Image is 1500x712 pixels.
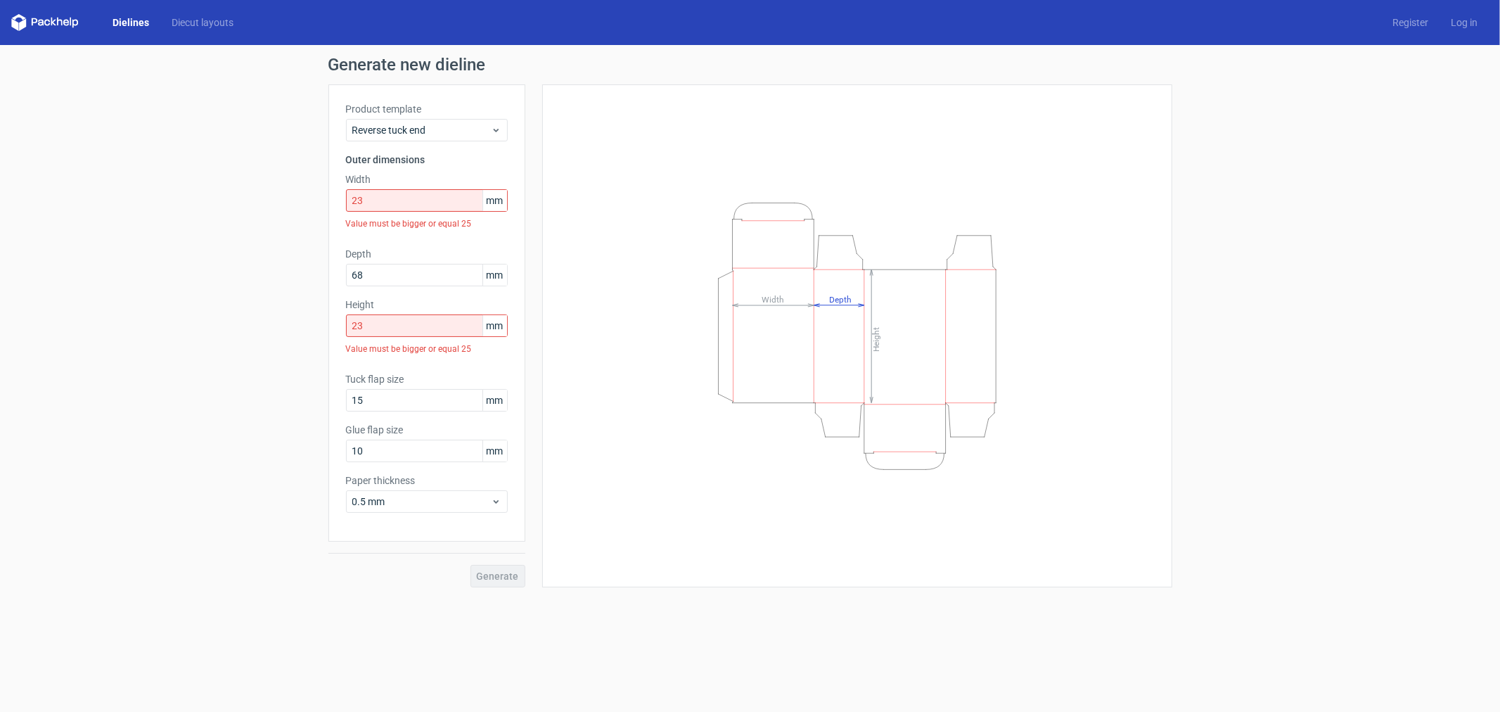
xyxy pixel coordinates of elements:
[101,15,160,30] a: Dielines
[328,56,1172,73] h1: Generate new dieline
[1381,15,1440,30] a: Register
[346,473,508,488] label: Paper thickness
[761,294,783,304] tspan: Width
[871,326,880,351] tspan: Height
[346,153,508,167] h3: Outer dimensions
[346,247,508,261] label: Depth
[346,337,508,361] div: Value must be bigger or equal 25
[160,15,245,30] a: Diecut layouts
[1440,15,1489,30] a: Log in
[346,172,508,186] label: Width
[346,372,508,386] label: Tuck flap size
[828,294,851,304] tspan: Depth
[346,102,508,116] label: Product template
[346,423,508,437] label: Glue flap size
[352,495,491,509] span: 0.5 mm
[482,265,507,286] span: mm
[346,212,508,236] div: Value must be bigger or equal 25
[482,190,507,211] span: mm
[482,315,507,336] span: mm
[346,298,508,312] label: Height
[482,390,507,411] span: mm
[482,440,507,462] span: mm
[352,123,491,137] span: Reverse tuck end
